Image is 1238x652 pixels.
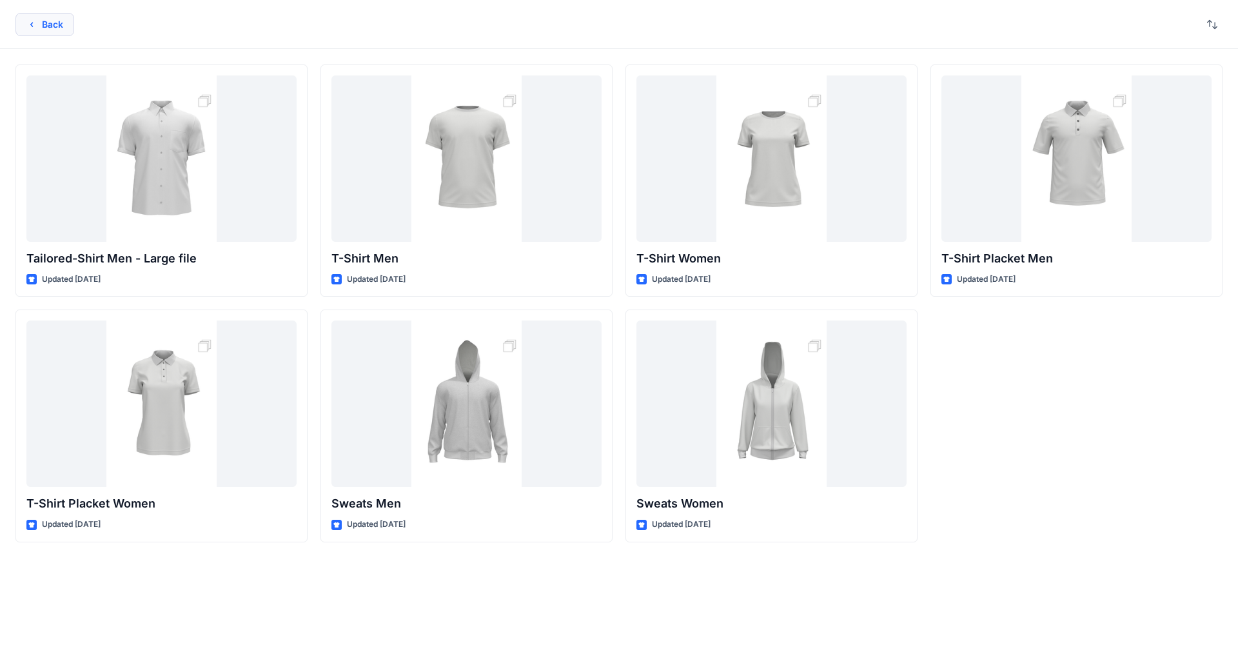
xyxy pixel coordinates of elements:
[331,75,602,242] a: T-Shirt Men
[636,75,907,242] a: T-Shirt Women
[42,273,101,286] p: Updated [DATE]
[331,321,602,487] a: Sweats Men
[652,273,711,286] p: Updated [DATE]
[957,273,1016,286] p: Updated [DATE]
[26,495,297,513] p: T-Shirt Placket Women
[26,250,297,268] p: Tailored-Shirt Men - Large file
[26,75,297,242] a: Tailored-Shirt Men - Large file
[941,75,1212,242] a: T-Shirt Placket Men
[331,250,602,268] p: T-Shirt Men
[331,495,602,513] p: Sweats Men
[42,518,101,531] p: Updated [DATE]
[636,495,907,513] p: Sweats Women
[347,518,406,531] p: Updated [DATE]
[636,250,907,268] p: T-Shirt Women
[15,13,74,36] button: Back
[941,250,1212,268] p: T-Shirt Placket Men
[652,518,711,531] p: Updated [DATE]
[26,321,297,487] a: T-Shirt Placket Women
[636,321,907,487] a: Sweats Women
[347,273,406,286] p: Updated [DATE]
